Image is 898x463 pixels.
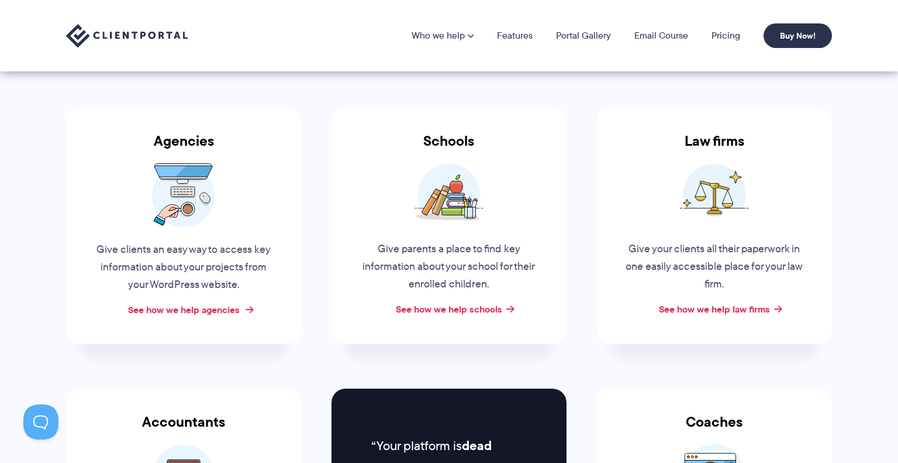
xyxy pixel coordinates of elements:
[764,23,832,48] a: Buy Now!
[66,133,301,163] h3: Agencies
[331,133,567,163] h3: Schools
[66,414,301,444] h3: Accountants
[626,241,803,293] p: Give your clients all their paperwork in one easily accessible place for your law firm.
[712,31,740,40] a: Pricing
[556,31,611,40] a: Portal Gallery
[597,133,832,163] h3: Law firms
[412,31,474,40] a: Who we help
[659,302,770,316] a: See how we help law firms
[597,414,832,444] h3: Coaches
[95,241,272,294] p: Give clients an easy way to access key information about your projects from your WordPress website.
[128,303,240,317] a: See how we help agencies
[497,31,533,40] a: Features
[360,241,538,293] p: Give parents a place to find key information about your school for their enrolled children.
[23,404,58,440] iframe: Toggle Customer Support
[396,302,502,316] a: See how we help schools
[634,31,688,40] a: Email Course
